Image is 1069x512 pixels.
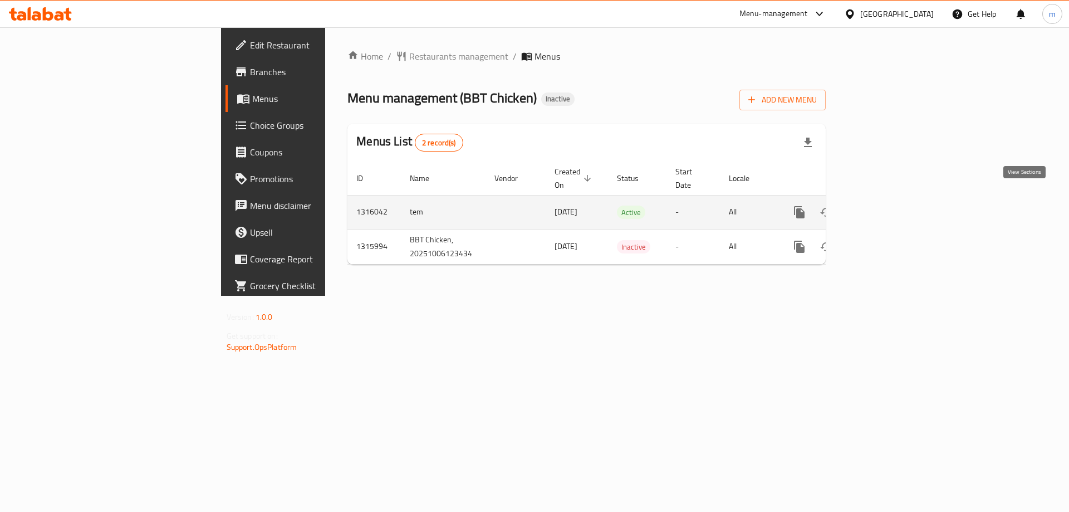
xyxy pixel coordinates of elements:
[534,50,560,63] span: Menus
[720,195,777,229] td: All
[250,65,391,79] span: Branches
[250,172,391,186] span: Promotions
[1049,8,1056,20] span: m
[250,252,391,266] span: Coverage Report
[225,139,400,165] a: Coupons
[415,134,463,152] div: Total records count
[250,279,391,292] span: Grocery Checklist
[786,199,813,226] button: more
[777,162,902,196] th: Actions
[541,92,575,106] div: Inactive
[250,38,391,52] span: Edit Restaurant
[555,165,595,192] span: Created On
[415,138,463,148] span: 2 record(s)
[347,50,826,63] nav: breadcrumb
[410,172,444,185] span: Name
[250,119,391,132] span: Choice Groups
[541,94,575,104] span: Inactive
[666,195,720,229] td: -
[225,165,400,192] a: Promotions
[225,32,400,58] a: Edit Restaurant
[739,90,826,110] button: Add New Menu
[786,233,813,260] button: more
[513,50,517,63] li: /
[860,8,934,20] div: [GEOGRAPHIC_DATA]
[617,206,645,219] span: Active
[396,50,508,63] a: Restaurants management
[225,272,400,299] a: Grocery Checklist
[225,58,400,85] a: Branches
[356,133,463,152] h2: Menus List
[250,145,391,159] span: Coupons
[813,233,840,260] button: Change Status
[227,340,297,354] a: Support.OpsPlatform
[739,7,808,21] div: Menu-management
[617,172,653,185] span: Status
[401,195,486,229] td: tem
[347,85,537,110] span: Menu management ( BBT Chicken )
[347,162,902,265] table: enhanced table
[250,199,391,212] span: Menu disclaimer
[250,226,391,239] span: Upsell
[666,229,720,264] td: -
[748,93,817,107] span: Add New Menu
[555,204,577,219] span: [DATE]
[795,129,821,156] div: Export file
[617,241,650,253] span: Inactive
[227,310,254,324] span: Version:
[555,239,577,253] span: [DATE]
[252,92,391,105] span: Menus
[813,199,840,226] button: Change Status
[356,172,377,185] span: ID
[729,172,764,185] span: Locale
[227,329,278,343] span: Get support on:
[675,165,707,192] span: Start Date
[494,172,532,185] span: Vendor
[617,240,650,253] div: Inactive
[225,192,400,219] a: Menu disclaimer
[409,50,508,63] span: Restaurants management
[256,310,273,324] span: 1.0.0
[617,206,645,219] div: Active
[225,219,400,246] a: Upsell
[225,246,400,272] a: Coverage Report
[401,229,486,264] td: BBT Chicken, 20251006123434
[720,229,777,264] td: All
[225,112,400,139] a: Choice Groups
[225,85,400,112] a: Menus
